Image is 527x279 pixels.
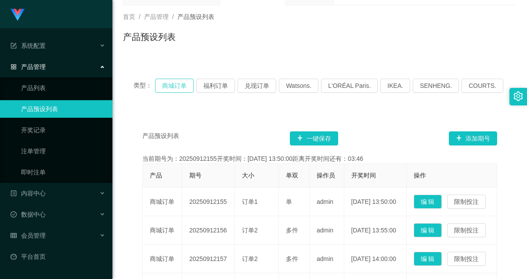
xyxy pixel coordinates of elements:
button: Watsons. [279,79,318,93]
button: 商城订单 [155,79,194,93]
td: 20250912157 [182,245,235,273]
i: 图标: check-circle-o [11,211,17,217]
i: 图标: profile [11,190,17,196]
td: [DATE] 13:55:00 [344,216,407,245]
span: 订单1 [242,198,258,205]
button: SENHENG. [413,79,459,93]
span: 多件 [286,227,298,234]
span: 产品 [150,172,162,179]
a: 开奖记录 [21,121,105,139]
span: 操作 [414,172,426,179]
td: admin [310,216,344,245]
button: 编 辑 [414,252,442,266]
button: 图标: plus一键保存 [290,131,338,145]
a: 即时注单 [21,163,105,181]
span: 内容中心 [11,190,46,197]
span: 大小 [242,172,254,179]
a: 产品列表 [21,79,105,97]
td: 20250912156 [182,216,235,245]
a: 注单管理 [21,142,105,160]
span: 产品预设列表 [177,13,214,20]
img: logo.9652507e.png [11,9,25,21]
button: COURTS. [462,79,503,93]
button: 福利订单 [196,79,235,93]
span: 数据中心 [11,211,46,218]
td: [DATE] 14:00:00 [344,245,407,273]
button: 兑现订单 [238,79,276,93]
span: 单 [286,198,292,205]
span: 订单2 [242,227,258,234]
td: 商城订单 [143,216,182,245]
h1: 产品预设列表 [123,30,176,43]
a: 产品预设列表 [21,100,105,118]
button: 限制投注 [447,223,486,237]
td: admin [310,188,344,216]
button: IKEA. [380,79,410,93]
span: 开奖时间 [351,172,376,179]
span: 操作员 [317,172,335,179]
span: 会员管理 [11,232,46,239]
i: 图标: form [11,43,17,49]
span: 订单2 [242,255,258,262]
i: 图标: appstore-o [11,64,17,70]
span: 产品管理 [11,63,46,70]
i: 图标: table [11,232,17,239]
button: 编 辑 [414,223,442,237]
span: 期号 [189,172,202,179]
td: [DATE] 13:50:00 [344,188,407,216]
span: 首页 [123,13,135,20]
span: 类型： [134,79,155,93]
td: 商城订单 [143,245,182,273]
i: 图标: setting [513,91,523,101]
span: 单双 [286,172,298,179]
button: 限制投注 [447,195,486,209]
span: 系统配置 [11,42,46,49]
span: 产品管理 [144,13,169,20]
button: L'ORÉAL Paris. [321,79,378,93]
td: 20250912155 [182,188,235,216]
td: admin [310,245,344,273]
button: 图标: plus添加期号 [449,131,497,145]
span: 多件 [286,255,298,262]
span: / [139,13,141,20]
div: 当前期号为：20250912155开奖时间：[DATE] 13:50:00距离开奖时间还有：03:46 [142,154,497,163]
button: 编 辑 [414,195,442,209]
td: 商城订单 [143,188,182,216]
a: 图标: dashboard平台首页 [11,248,105,265]
span: / [172,13,174,20]
button: 限制投注 [447,252,486,266]
span: 产品预设列表 [142,131,179,145]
